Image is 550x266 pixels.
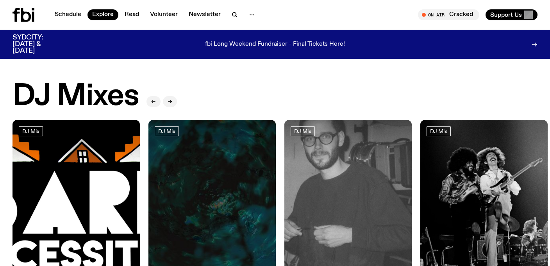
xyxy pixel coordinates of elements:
[418,9,479,20] button: On AirCracked
[155,126,179,136] a: DJ Mix
[12,82,139,111] h2: DJ Mixes
[19,126,43,136] a: DJ Mix
[291,126,315,136] a: DJ Mix
[294,129,311,134] span: DJ Mix
[50,9,86,20] a: Schedule
[158,129,175,134] span: DJ Mix
[184,9,225,20] a: Newsletter
[430,129,447,134] span: DJ Mix
[120,9,144,20] a: Read
[486,9,537,20] button: Support Us
[490,11,522,18] span: Support Us
[22,129,39,134] span: DJ Mix
[87,9,118,20] a: Explore
[205,41,345,48] p: fbi Long Weekend Fundraiser - Final Tickets Here!
[427,126,451,136] a: DJ Mix
[12,34,62,54] h3: SYDCITY: [DATE] & [DATE]
[145,9,182,20] a: Volunteer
